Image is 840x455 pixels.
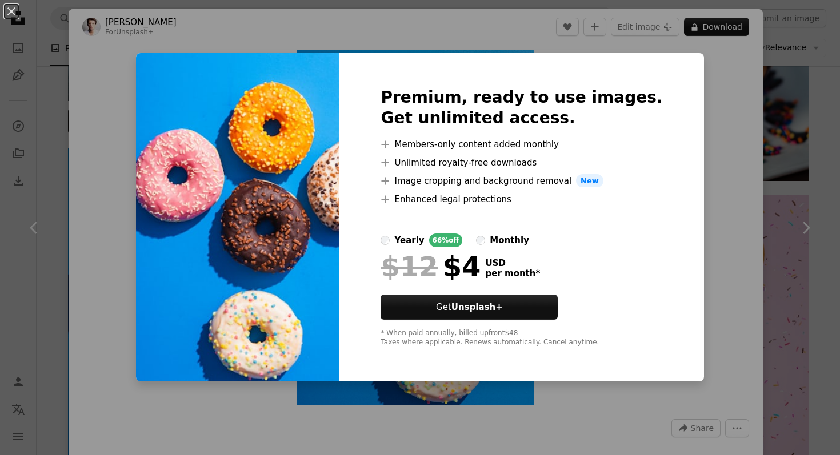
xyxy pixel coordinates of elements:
[381,87,662,128] h2: Premium, ready to use images. Get unlimited access.
[485,268,540,279] span: per month *
[451,302,503,312] strong: Unsplash+
[381,236,390,245] input: yearly66%off
[381,156,662,170] li: Unlimited royalty-free downloads
[381,174,662,188] li: Image cropping and background removal
[394,233,424,247] div: yearly
[381,138,662,151] li: Members-only content added monthly
[381,329,662,347] div: * When paid annually, billed upfront $48 Taxes where applicable. Renews automatically. Cancel any...
[576,174,603,188] span: New
[381,252,481,281] div: $4
[485,258,540,268] span: USD
[490,233,529,247] div: monthly
[476,236,485,245] input: monthly
[381,295,558,320] button: GetUnsplash+
[381,252,438,281] span: $12
[381,192,662,206] li: Enhanced legal protections
[429,233,463,247] div: 66% off
[136,53,339,382] img: premium_photo-1677591560099-176391189f12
